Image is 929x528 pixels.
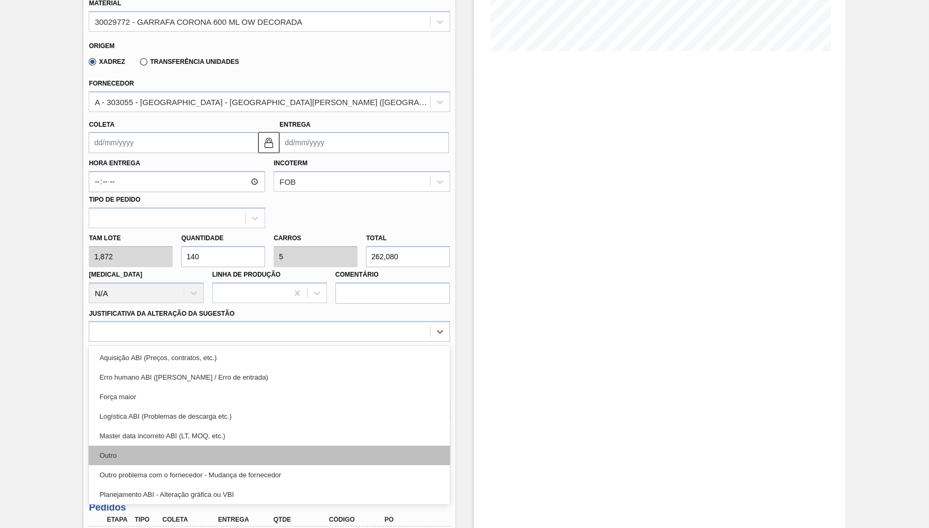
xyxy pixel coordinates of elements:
[89,407,450,426] div: Logística ABI (Problemas de descarga etc.)
[132,516,161,523] div: Tipo
[279,177,296,186] div: FOB
[89,387,450,407] div: Força maior
[89,348,450,367] div: Aquisição ABI (Preços, contratos, etc.)
[181,234,223,242] label: Quantidade
[89,58,125,65] label: Xadrez
[95,17,302,26] div: 30029772 - GARRAFA CORONA 600 ML OW DECORADA
[89,367,450,387] div: Erro humano ABI ([PERSON_NAME] / Erro de entrada)
[279,121,311,128] label: Entrega
[335,267,450,282] label: Comentário
[89,446,450,465] div: Outro
[89,121,114,128] label: Coleta
[95,97,431,106] div: A - 303055 - [GEOGRAPHIC_DATA] - [GEOGRAPHIC_DATA][PERSON_NAME] ([GEOGRAPHIC_DATA])
[89,156,265,171] label: Hora Entrega
[89,196,140,203] label: Tipo de pedido
[89,426,450,446] div: Master data incorreto ABI (LT, MOQ, etc.)
[279,132,449,153] input: dd/mm/yyyy
[89,485,450,504] div: Planejamento ABI - Alteração gráfica ou VBI
[274,234,301,242] label: Carros
[258,132,279,153] button: locked
[212,271,281,278] label: Linha de Produção
[366,234,387,242] label: Total
[89,80,134,87] label: Fornecedor
[89,502,450,513] h3: Pedidos
[89,344,450,360] label: Observações
[326,516,388,523] div: Código
[89,310,234,317] label: Justificativa da Alteração da Sugestão
[104,516,133,523] div: Etapa
[215,516,277,523] div: Entrega
[262,136,275,149] img: locked
[89,42,115,50] label: Origem
[160,516,222,523] div: Coleta
[274,159,307,167] label: Incoterm
[140,58,239,65] label: Transferência Unidades
[89,465,450,485] div: Outro problema com o fornecedor - Mudança de fornecedor
[89,132,258,153] input: dd/mm/yyyy
[89,231,173,246] label: Tam lote
[271,516,333,523] div: Qtde
[89,271,142,278] label: [MEDICAL_DATA]
[382,516,444,523] div: PO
